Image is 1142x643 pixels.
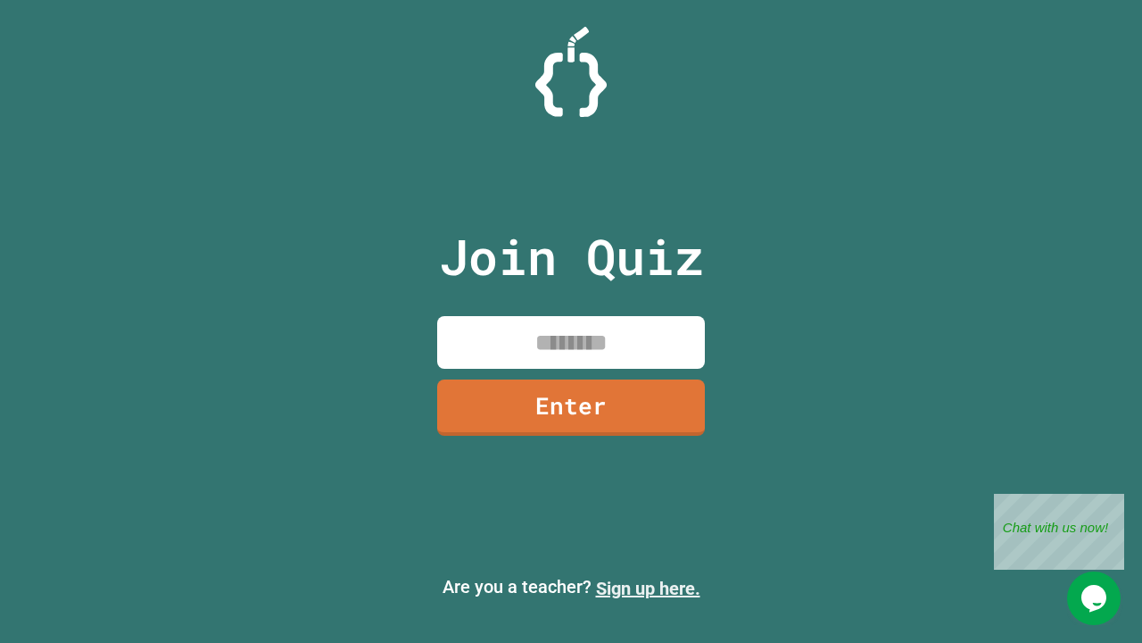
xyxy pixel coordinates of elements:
[1067,572,1124,625] iframe: chat widget
[994,494,1124,570] iframe: chat widget
[535,27,607,117] img: Logo.svg
[437,380,705,436] a: Enter
[596,578,700,599] a: Sign up here.
[439,220,704,294] p: Join Quiz
[14,573,1128,602] p: Are you a teacher?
